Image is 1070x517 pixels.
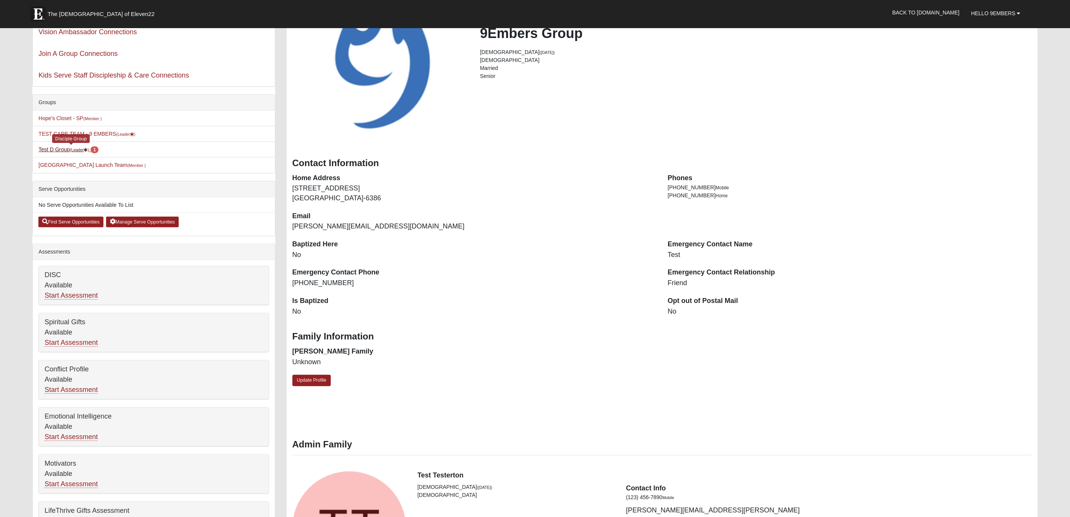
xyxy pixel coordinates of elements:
div: Serve Opportunities [33,181,275,197]
a: Start Assessment [44,292,98,300]
strong: Contact Info [626,484,666,492]
li: No Serve Opportunities Available To List [33,197,275,213]
a: Start Assessment [44,433,98,441]
a: Update Profile [292,375,331,386]
dt: Baptized Here [292,239,656,249]
a: The [DEMOGRAPHIC_DATA] of Eleven22 [27,3,179,22]
dt: Emergency Contact Relationship [668,268,1032,278]
h4: Test Testerton [418,471,1032,480]
li: [PHONE_NUMBER] [668,192,1032,200]
a: TEST CARE TEAM - 9 EMBERS(Leader) [38,131,135,137]
a: [GEOGRAPHIC_DATA] Launch Team(Member ) [38,162,146,168]
a: Start Assessment [44,386,98,394]
dd: [STREET_ADDRESS] [GEOGRAPHIC_DATA]-6386 [292,184,656,203]
a: Hello 9Embers [965,4,1026,23]
small: ([DATE]) [477,485,492,490]
dt: Emergency Contact Name [668,239,1032,249]
dd: Test [668,250,1032,260]
dt: [PERSON_NAME] Family [292,347,656,357]
a: Kids Serve Staff Discipleship & Care Connections [38,71,189,79]
a: Vision Ambassador Connections [38,28,137,36]
span: Mobile [716,185,729,190]
small: Mobile [662,495,674,500]
li: [DEMOGRAPHIC_DATA] [418,491,615,499]
dd: Friend [668,278,1032,288]
span: Home [716,193,728,198]
dd: [PHONE_NUMBER] [292,278,656,288]
dt: Opt out of Postal Mail [668,296,1032,306]
span: The [DEMOGRAPHIC_DATA] of Eleven22 [48,10,154,18]
a: Test D Group(Leader) 1 [38,146,98,152]
div: Emotional Intelligence Available [39,408,268,446]
small: (Leader ) [116,132,135,136]
a: Manage Serve Opportunities [106,217,179,227]
a: Back to [DOMAIN_NAME] [887,3,965,22]
dd: No [292,250,656,260]
h3: Contact Information [292,158,1032,169]
div: Assessments [33,244,275,260]
h3: Family Information [292,331,1032,342]
div: Spiritual Gifts Available [39,313,268,352]
a: Hope's Closet - SP(Member ) [38,115,102,121]
div: Disciple Group [52,134,90,143]
small: (Member ) [83,116,102,121]
small: (Member ) [127,163,146,168]
li: Senior [480,72,1032,80]
dt: Home Address [292,173,656,183]
div: Groups [33,95,275,111]
li: (123) 456-7890 [626,493,823,501]
a: Start Assessment [44,480,98,488]
dd: No [668,307,1032,317]
span: number of pending members [90,146,98,153]
small: (Leader ) [70,147,89,152]
div: Motivators Available [39,455,268,493]
dt: Is Baptized [292,296,656,306]
dd: [PERSON_NAME][EMAIL_ADDRESS][DOMAIN_NAME] [292,222,656,232]
li: [DEMOGRAPHIC_DATA] [480,48,1032,56]
dt: Phones [668,173,1032,183]
dd: Unknown [292,357,656,367]
li: Married [480,64,1032,72]
dt: Emergency Contact Phone [292,268,656,278]
a: Find Serve Opportunities [38,217,103,227]
li: [DEMOGRAPHIC_DATA] [418,483,615,491]
li: [DEMOGRAPHIC_DATA] [480,56,1032,64]
h3: Admin Family [292,439,1032,450]
div: DISC Available [39,266,268,305]
h2: 9Embers Group [480,25,1032,41]
span: Hello 9Embers [971,10,1016,16]
dt: Email [292,211,656,221]
a: Join A Group Connections [38,50,117,57]
a: Start Assessment [44,339,98,347]
div: Conflict Profile Available [39,360,268,399]
small: ([DATE]) [540,50,555,55]
img: Eleven22 logo [30,6,46,22]
dd: No [292,307,656,317]
li: [PHONE_NUMBER] [668,184,1032,192]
